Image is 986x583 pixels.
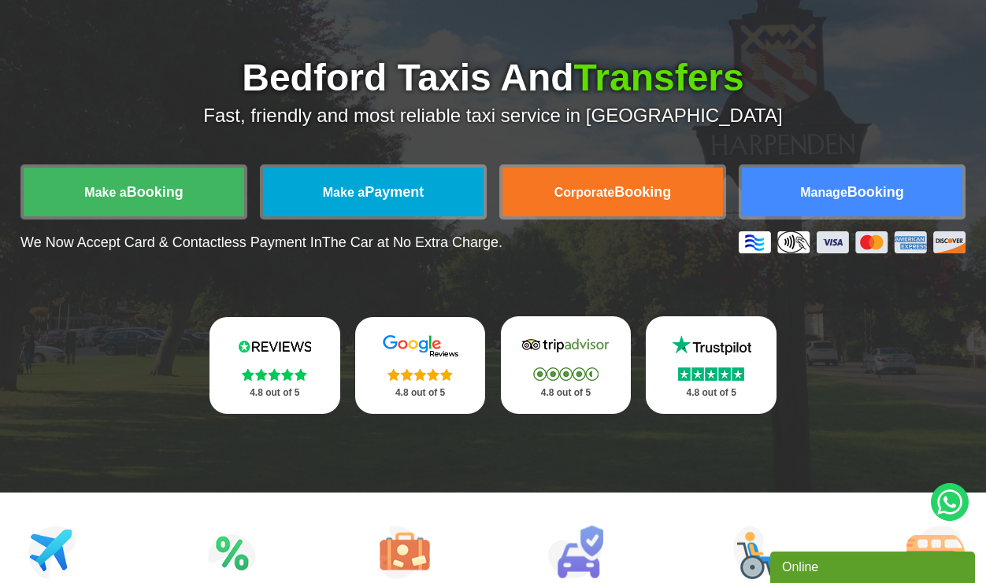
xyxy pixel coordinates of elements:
[242,368,307,381] img: Stars
[547,526,603,579] img: Car Rental
[373,334,468,358] img: Google
[742,168,962,216] a: ManageBooking
[322,234,502,250] span: The Car at No Extra Charge.
[28,526,76,579] img: Airport Transfers
[228,334,322,358] img: Reviews.io
[646,316,777,414] a: Trustpilot Stars 4.8 out of 5
[554,186,614,199] span: Corporate
[20,105,966,127] p: Fast, friendly and most reliable taxi service in [GEOGRAPHIC_DATA]
[263,168,484,216] a: Make aPayment
[733,526,784,579] img: Wheelchair
[24,168,244,216] a: Make aBooking
[501,316,632,414] a: Tripadvisor Stars 4.8 out of 5
[227,383,323,403] p: 4.8 out of 5
[380,526,430,579] img: Tours
[373,383,469,403] p: 4.8 out of 5
[574,57,744,98] span: Transfers
[84,186,126,199] span: Make a
[533,367,599,381] img: Stars
[518,383,614,403] p: 4.8 out of 5
[906,526,966,579] img: Minibus
[770,548,978,583] iframe: chat widget
[800,186,847,199] span: Manage
[208,526,256,579] img: Attractions
[209,317,340,414] a: Reviews.io Stars 4.8 out of 5
[355,317,486,414] a: Google Stars 4.8 out of 5
[739,231,966,253] img: Credit And Debit Cards
[664,334,758,357] img: Trustpilot
[20,59,966,97] h1: Bedford Taxis And
[387,368,453,381] img: Stars
[502,168,723,216] a: CorporateBooking
[20,234,502,251] p: We Now Accept Card & Contactless Payment In
[323,186,365,199] span: Make a
[663,383,759,403] p: 4.8 out of 5
[678,367,744,381] img: Stars
[518,334,613,357] img: Tripadvisor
